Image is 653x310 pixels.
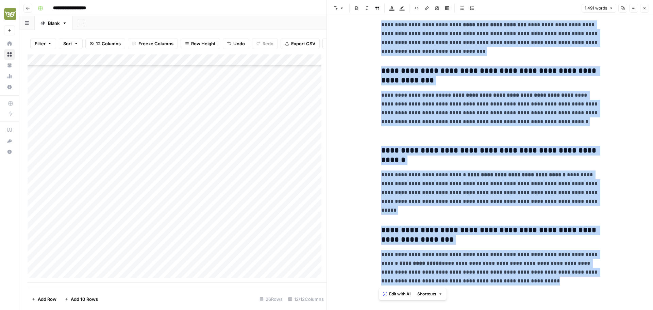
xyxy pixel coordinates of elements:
[38,296,56,303] span: Add Row
[257,294,285,305] div: 26 Rows
[223,38,249,49] button: Undo
[285,294,326,305] div: 12/12 Columns
[35,40,46,47] span: Filter
[59,38,83,49] button: Sort
[35,16,73,30] a: Blank
[415,290,445,298] button: Shortcuts
[181,38,220,49] button: Row Height
[389,291,411,297] span: Edit with AI
[30,38,56,49] button: Filter
[380,290,413,298] button: Edit with AI
[233,40,245,47] span: Undo
[128,38,178,49] button: Freeze Columns
[61,294,102,305] button: Add 10 Rows
[4,146,15,157] button: Help + Support
[585,5,607,11] span: 1.491 words
[252,38,278,49] button: Redo
[96,40,121,47] span: 12 Columns
[281,38,320,49] button: Export CSV
[4,5,15,22] button: Workspace: Evergreen Media
[4,82,15,93] a: Settings
[263,40,273,47] span: Redo
[4,135,15,146] button: What's new?
[138,40,173,47] span: Freeze Columns
[71,296,98,303] span: Add 10 Rows
[4,125,15,135] a: AirOps Academy
[291,40,315,47] span: Export CSV
[4,71,15,82] a: Usage
[4,38,15,49] a: Home
[4,49,15,60] a: Browse
[582,4,616,13] button: 1.491 words
[48,20,60,27] div: Blank
[28,294,61,305] button: Add Row
[191,40,216,47] span: Row Height
[417,291,436,297] span: Shortcuts
[4,8,16,20] img: Evergreen Media Logo
[85,38,125,49] button: 12 Columns
[63,40,72,47] span: Sort
[4,60,15,71] a: Your Data
[4,136,15,146] div: What's new?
